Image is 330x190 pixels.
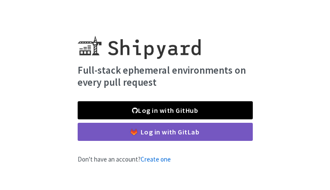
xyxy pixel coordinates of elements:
a: Log in with GitLab [78,123,253,141]
h4: Full-stack ephemeral environments on every pull request [78,64,253,88]
a: Create one [141,155,171,163]
a: Log in with GitHub [78,101,253,119]
img: Shipyard logo [78,25,201,59]
span: Don't have an account? [78,155,171,163]
img: gitlab-color.svg [131,129,137,135]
